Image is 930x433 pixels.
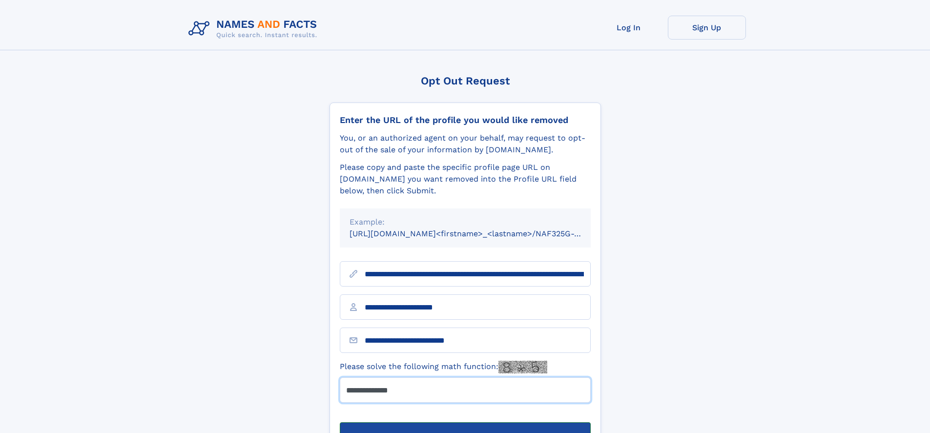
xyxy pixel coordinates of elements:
[340,162,591,197] div: Please copy and paste the specific profile page URL on [DOMAIN_NAME] you want removed into the Pr...
[340,132,591,156] div: You, or an authorized agent on your behalf, may request to opt-out of the sale of your informatio...
[340,115,591,125] div: Enter the URL of the profile you would like removed
[350,216,581,228] div: Example:
[590,16,668,40] a: Log In
[330,75,601,87] div: Opt Out Request
[340,361,547,373] label: Please solve the following math function:
[185,16,325,42] img: Logo Names and Facts
[668,16,746,40] a: Sign Up
[350,229,609,238] small: [URL][DOMAIN_NAME]<firstname>_<lastname>/NAF325G-xxxxxxxx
